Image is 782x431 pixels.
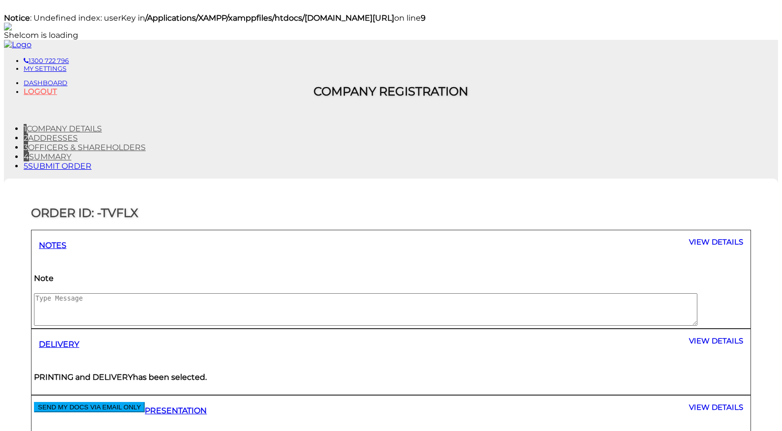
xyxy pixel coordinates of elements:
[421,13,426,23] b: 9
[4,13,30,23] b: Notice
[24,87,57,96] a: LOGOUT
[24,152,29,161] span: 4
[31,241,751,250] a: NOTESVIEW DETAILS
[4,31,778,40] div: Shelcom is loading
[31,241,751,250] h4: NOTES
[24,133,28,143] span: 2
[34,274,748,283] h4: Note
[24,64,66,72] a: MY SETTINGS
[689,237,743,246] span: VIEW DETAILS
[24,161,92,171] a: 5SUBMIT ORDER
[24,152,71,161] a: 4SUMMARY
[31,206,751,220] h2: Order ID: -tVFlX
[31,339,751,349] a: DELIVERYVIEW DETAILS
[24,143,28,152] span: 3
[31,406,751,415] a: PRESENTATIONVIEW DETAILS
[31,406,751,415] h4: PRESENTATION
[34,402,145,412] button: SEND MY DOCS VIA EMAIL ONLY
[4,23,12,31] img: shelcom-logo.small.png
[24,143,146,152] a: 3OFFICERS & SHAREHOLDERS
[4,84,778,98] h2: Company Registration
[145,13,394,23] b: /Applications/XAMPP/xamppfiles/htdocs/[DOMAIN_NAME][URL]
[24,161,28,171] span: 5
[4,40,31,49] img: Logo
[34,372,748,382] h4: has been selected.
[24,79,67,87] a: DASHBOARD
[24,124,102,133] a: 1COMPANY DETAILS
[34,372,133,382] b: PRINTING and DELIVERY
[31,339,751,349] h4: DELIVERY
[24,57,69,64] a: 1300 722 796
[24,124,27,133] span: 1
[689,336,743,345] span: VIEW DETAILS
[689,402,743,412] span: VIEW DETAILS
[24,133,78,143] a: 2ADDRESSES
